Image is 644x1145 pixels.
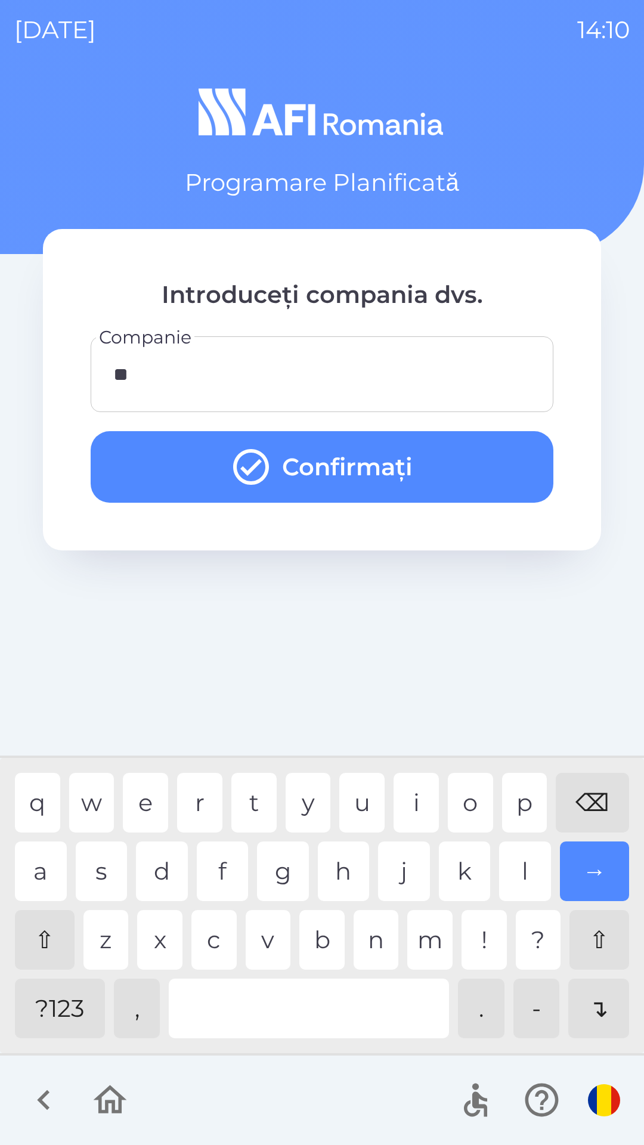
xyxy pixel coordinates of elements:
[14,12,96,48] p: [DATE]
[91,431,553,503] button: Confirmați
[588,1084,620,1116] img: ro flag
[185,165,459,200] p: Programare Planificată
[99,324,191,350] label: Companie
[577,12,630,48] p: 14:10
[91,277,553,312] p: Introduceți compania dvs.
[43,83,601,141] img: Logo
